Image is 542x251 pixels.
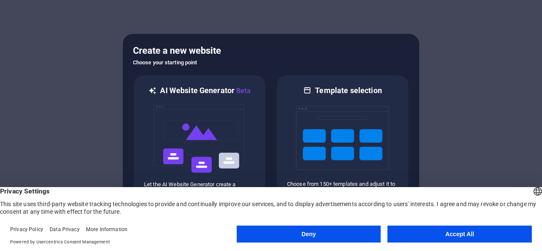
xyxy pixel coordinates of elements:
[315,86,382,96] h6: Template selection
[276,74,409,207] div: Template selectionChoose from 150+ templates and adjust it to you needs.
[160,86,250,96] h6: AI Website Generator
[153,96,246,181] img: ai
[235,87,251,95] span: Beta
[144,181,255,196] p: Let the AI Website Generator create a website based on your input.
[133,74,266,207] div: AI Website GeneratorBetaaiLet the AI Website Generator create a website based on your input.
[133,44,409,58] h5: Create a new website
[287,180,398,196] p: Choose from 150+ templates and adjust it to you needs.
[133,58,409,68] h6: Choose your starting point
